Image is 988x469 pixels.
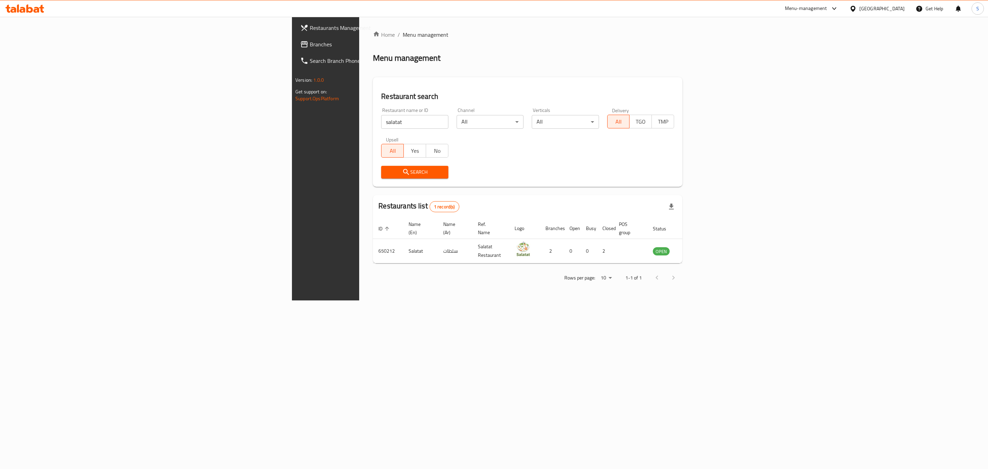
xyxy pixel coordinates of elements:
span: OPEN [653,248,670,255]
span: Branches [310,40,451,48]
a: Search Branch Phone [295,53,457,69]
img: Salatat [515,241,532,258]
label: Upsell [386,137,399,142]
span: Status [653,225,675,233]
span: No [429,146,446,156]
span: Version: [295,76,312,84]
span: ID [378,225,391,233]
td: 2 [597,239,613,263]
th: Closed [597,218,613,239]
span: TGO [632,117,649,127]
a: Support.OpsPlatform [295,94,339,103]
a: Branches [295,36,457,53]
button: No [426,144,448,158]
label: Delivery [612,108,629,113]
td: 0 [580,239,597,263]
button: All [381,144,404,158]
th: Busy [580,218,597,239]
div: [GEOGRAPHIC_DATA] [859,5,905,12]
div: Rows per page: [598,273,614,283]
span: 1.0.0 [313,76,324,84]
h2: Restaurants list [378,201,459,212]
td: 0 [564,239,580,263]
span: All [610,117,627,127]
button: Yes [403,144,426,158]
span: TMP [655,117,671,127]
span: Name (Ar) [443,220,464,237]
a: Restaurants Management [295,20,457,36]
button: All [607,115,630,128]
span: POS group [619,220,639,237]
p: Rows per page: [564,274,595,282]
input: Search for restaurant name or ID.. [381,115,448,129]
button: Search [381,166,448,179]
div: Menu-management [785,4,827,13]
span: Get support on: [295,87,327,96]
span: S [976,5,979,12]
span: Name (En) [409,220,430,237]
td: 2 [540,239,564,263]
div: Export file [663,198,680,215]
th: Open [564,218,580,239]
span: Yes [407,146,423,156]
span: Ref. Name [478,220,501,237]
p: 1-1 of 1 [625,274,642,282]
button: TMP [651,115,674,128]
button: TGO [629,115,652,128]
span: All [384,146,401,156]
div: All [457,115,524,129]
span: Restaurants Management [310,24,451,32]
th: Logo [509,218,540,239]
td: Salatat Restaurant [472,239,509,263]
nav: breadcrumb [373,31,682,39]
th: Branches [540,218,564,239]
h2: Restaurant search [381,91,674,102]
span: Search [387,168,443,176]
table: enhanced table [373,218,707,263]
div: Total records count [430,201,459,212]
span: Search Branch Phone [310,57,451,65]
span: 1 record(s) [430,204,459,210]
div: All [532,115,599,129]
